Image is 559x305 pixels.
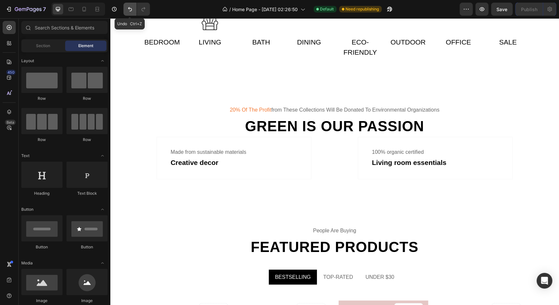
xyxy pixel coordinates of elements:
span: Text [21,153,29,159]
div: Eco-friendly [226,18,274,40]
span: Need republishing [346,6,379,12]
div: Button [66,244,108,250]
div: Outdoor [274,18,322,30]
div: Row [21,137,63,143]
div: Open Intercom Messenger [537,273,552,289]
span: Toggle open [97,258,108,268]
button: 7 [3,3,49,16]
div: Bedroom [28,18,76,30]
div: Living [76,18,123,30]
div: Row [66,96,108,101]
div: Row [66,137,108,143]
div: Undo/Redo [123,3,150,16]
div: Image [66,298,108,304]
div: Image [21,298,63,304]
span: Default [320,6,334,12]
div: Row [21,96,63,101]
span: Layout [21,58,34,64]
div: 450 [6,70,16,75]
span: Toggle open [97,204,108,215]
font: 20% of the profit [120,89,161,94]
button: Save [491,3,513,16]
button: Publish [515,3,543,16]
input: Search Sections & Elements [21,21,108,34]
div: Button [21,244,63,250]
div: Publish [521,6,537,13]
span: Toggle open [97,151,108,161]
div: Office [325,18,371,30]
p: 7 [43,5,46,13]
div: Heading [21,190,63,196]
div: Text Block [66,190,108,196]
div: UNDER $30 [254,254,285,264]
span: / [230,6,231,13]
iframe: Design area [110,18,559,305]
div: Beta [5,120,16,125]
div: Dining [175,18,223,30]
span: Media [21,260,33,266]
div: people are buying [28,208,421,217]
span: Element [78,43,93,49]
div: Sale [375,18,421,30]
h2: Green is our passion [28,99,421,117]
div: from these collections will be donated to environmental organizations [28,87,421,96]
span: Save [497,7,508,12]
div: Bath [127,18,175,30]
div: BESTSELLING [164,254,201,264]
span: Section [36,43,50,49]
div: TOP-RATED [212,254,244,264]
h2: Featured products [28,220,421,238]
span: Home Page - [DATE] 02:26:50 [233,6,298,13]
span: Button [21,206,33,212]
span: Toggle open [97,56,108,66]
